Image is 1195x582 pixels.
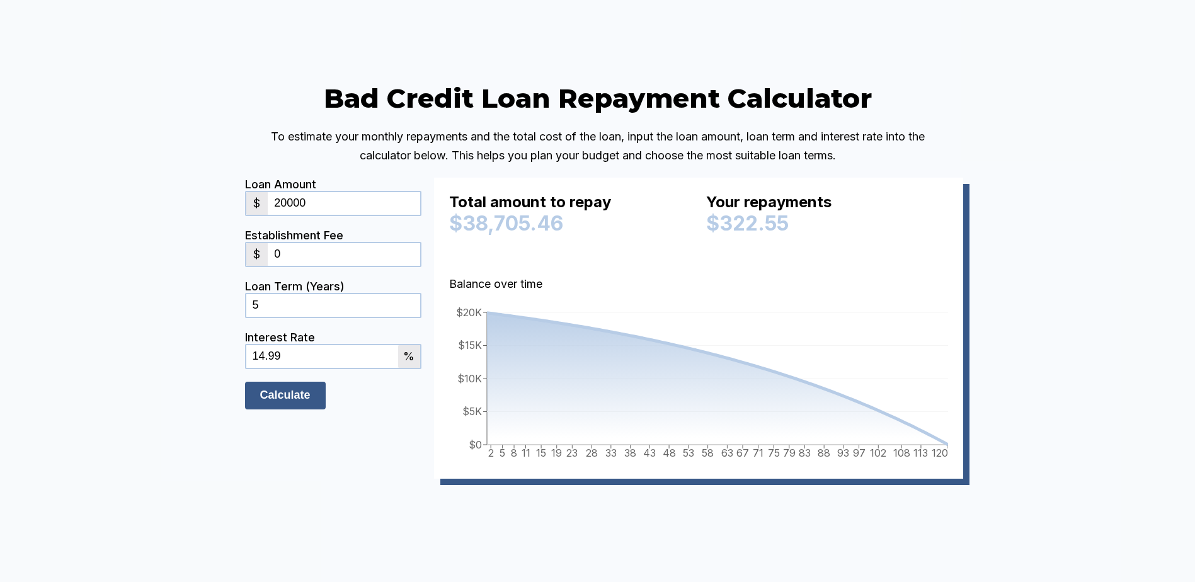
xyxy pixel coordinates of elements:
div: $38,705.46 [449,211,691,236]
div: Loan Term (Years) [245,280,421,293]
h2: Bad Credit Loan Repayment Calculator [245,82,951,115]
tspan: 19 [551,447,562,459]
tspan: $15K [458,339,482,351]
tspan: 108 [893,447,910,459]
div: Interest Rate [245,331,421,344]
tspan: 63 [721,447,733,459]
tspan: 33 [605,447,616,459]
div: $322.55 [706,211,948,236]
tspan: 23 [566,447,578,459]
tspan: 15 [536,447,546,459]
input: 0 [246,294,420,317]
input: 0 [246,345,398,368]
tspan: $20K [456,305,482,318]
tspan: 120 [931,447,947,459]
tspan: 113 [913,447,928,459]
tspan: 53 [682,447,694,459]
tspan: 67 [736,447,748,459]
input: 0 [268,243,420,266]
p: Balance over time [449,275,948,294]
tspan: 102 [870,447,886,459]
tspan: 43 [643,447,656,459]
input: 0 [268,192,420,215]
tspan: 75 [767,447,779,459]
tspan: 28 [585,447,597,459]
tspan: 83 [798,447,810,459]
tspan: $10K [457,372,482,384]
tspan: 5 [500,447,505,459]
tspan: 88 [818,447,830,459]
tspan: 97 [852,447,865,459]
div: % [398,345,420,368]
tspan: $5K [462,405,482,418]
tspan: 11 [521,447,530,459]
tspan: 8 [511,447,517,459]
div: $ [246,192,268,215]
tspan: 58 [702,447,714,459]
tspan: 79 [782,447,795,459]
div: Your repayments [706,193,948,217]
tspan: 2 [488,447,493,459]
tspan: 48 [662,447,675,459]
input: Calculate [245,382,326,409]
tspan: 71 [753,447,763,459]
div: Loan Amount [245,178,421,191]
tspan: 38 [624,447,636,459]
div: Total amount to repay [449,193,691,217]
div: Establishment Fee [245,229,421,242]
div: $ [246,243,268,266]
p: To estimate your monthly repayments and the total cost of the loan, input the loan amount, loan t... [245,127,951,165]
tspan: $0 [469,438,482,450]
tspan: 93 [837,447,849,459]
